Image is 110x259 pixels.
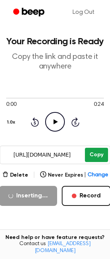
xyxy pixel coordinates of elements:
[6,37,104,46] h1: Your Recording is Ready
[8,5,51,20] a: Beep
[33,170,36,180] span: |
[2,171,28,179] button: Delete
[5,241,105,254] span: Contact us
[6,52,104,72] p: Copy the link and paste it anywhere
[65,3,102,22] a: Log Out
[35,241,91,254] a: [EMAIL_ADDRESS][DOMAIN_NAME]
[85,148,108,162] button: Copy
[6,101,16,109] span: 0:00
[94,101,104,109] span: 0:24
[6,116,18,129] button: 1.0x
[40,171,108,179] button: Never Expires|Change
[88,171,108,179] span: Change
[84,171,86,179] span: |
